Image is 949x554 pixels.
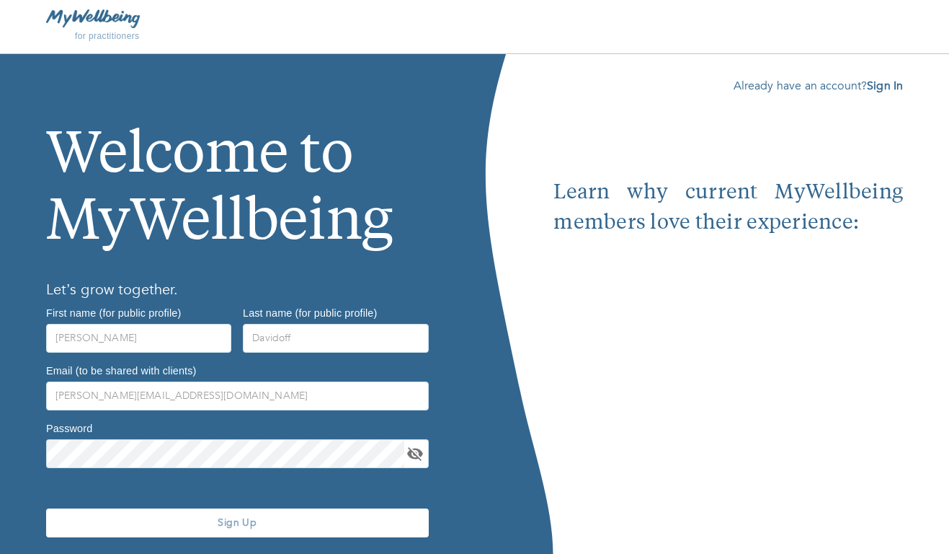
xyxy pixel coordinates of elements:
[553,77,903,94] p: Already have an account?
[52,516,423,529] span: Sign Up
[553,178,903,239] p: Learn why current MyWellbeing members love their experience:
[867,78,903,94] a: Sign In
[243,307,377,317] label: Last name (for public profile)
[46,77,429,258] h1: Welcome to MyWellbeing
[46,509,429,537] button: Sign Up
[46,9,140,27] img: MyWellbeing
[46,278,429,302] h6: Let’s grow together.
[46,307,181,317] label: First name (for public profile)
[404,443,426,465] button: toggle password visibility
[553,239,903,501] iframe: Embedded youtube
[75,31,140,41] span: for practitioners
[46,382,429,410] input: Type your email address here
[46,365,196,375] label: Email (to be shared with clients)
[46,423,92,433] label: Password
